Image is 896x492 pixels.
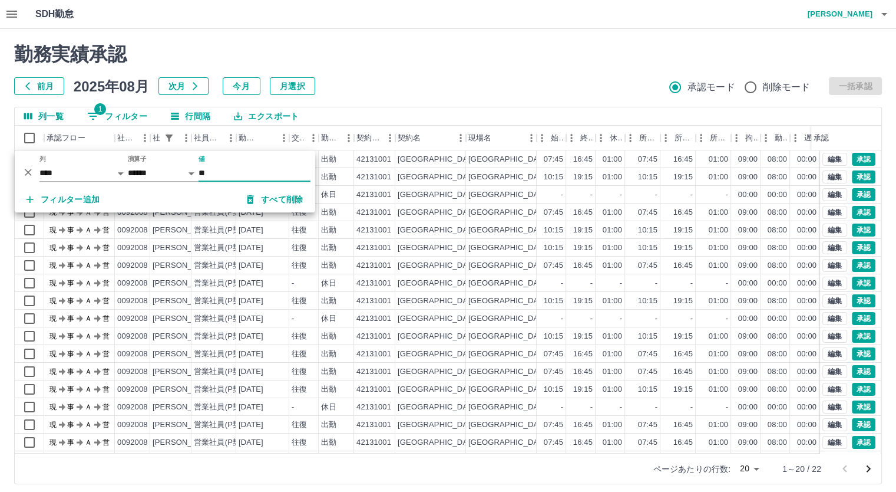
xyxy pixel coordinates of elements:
[239,126,259,150] div: 勤務日
[625,126,660,150] div: 所定開始
[468,154,759,165] div: [GEOGRAPHIC_DATA]立[GEOGRAPHIC_DATA]の生まれた[GEOGRAPHIC_DATA]
[292,313,294,324] div: -
[573,154,593,165] div: 16:45
[236,126,289,150] div: 勤務日
[603,207,622,218] div: 01:00
[814,126,829,150] div: 承認
[74,77,149,95] h5: 2025年08月
[852,418,875,431] button: 承認
[468,313,759,324] div: [GEOGRAPHIC_DATA]立[GEOGRAPHIC_DATA]の生まれた[GEOGRAPHIC_DATA]
[573,172,593,183] div: 19:15
[797,207,816,218] div: 00:00
[709,260,728,271] div: 01:00
[161,130,177,146] div: 1件のフィルターを適用中
[852,259,875,272] button: 承認
[321,126,340,150] div: 勤務区分
[398,331,479,342] div: [GEOGRAPHIC_DATA]
[398,154,479,165] div: [GEOGRAPHIC_DATA]
[768,260,787,271] div: 08:00
[67,297,74,305] text: 事
[292,126,305,150] div: 交通費
[797,296,816,307] div: 00:00
[822,206,847,219] button: 編集
[292,278,294,289] div: -
[239,331,263,342] div: [DATE]
[638,172,657,183] div: 10:15
[292,242,307,254] div: 往復
[690,189,693,201] div: -
[797,242,816,254] div: 00:00
[128,155,147,163] label: 演算子
[85,297,92,305] text: Ａ
[768,189,787,201] div: 00:00
[136,129,154,147] button: メニュー
[161,107,220,125] button: 行間隔
[49,297,57,305] text: 現
[275,129,293,147] button: メニュー
[768,154,787,165] div: 08:00
[381,129,399,147] button: メニュー
[638,154,657,165] div: 07:45
[292,260,307,271] div: 往復
[194,260,251,271] div: 営業社員(P契約)
[638,296,657,307] div: 10:15
[117,242,148,254] div: 0092008
[768,278,787,289] div: 00:00
[305,129,322,147] button: メニュー
[620,278,622,289] div: -
[468,207,759,218] div: [GEOGRAPHIC_DATA]立[GEOGRAPHIC_DATA]の生まれた[GEOGRAPHIC_DATA]
[603,154,622,165] div: 01:00
[85,261,92,270] text: Ａ
[726,189,728,201] div: -
[620,313,622,324] div: -
[761,126,790,150] div: 勤務
[768,207,787,218] div: 08:00
[561,313,563,324] div: -
[852,294,875,307] button: 承認
[67,244,74,252] text: 事
[468,225,759,236] div: [GEOGRAPHIC_DATA]立[GEOGRAPHIC_DATA]の生まれた[GEOGRAPHIC_DATA]
[356,154,391,165] div: 42131001
[237,189,313,210] button: すべて削除
[738,260,758,271] div: 09:00
[194,225,251,236] div: 営業社員(P契約)
[319,126,354,150] div: 勤務区分
[638,225,657,236] div: 10:15
[561,278,563,289] div: -
[822,170,847,183] button: 編集
[610,126,623,150] div: 休憩
[85,226,92,234] text: Ａ
[551,126,564,150] div: 始業
[687,80,735,94] span: 承認モード
[822,383,847,396] button: 編集
[822,153,847,166] button: 編集
[153,313,217,324] div: [PERSON_NAME]
[94,103,106,115] span: 1
[590,189,593,201] div: -
[544,331,563,342] div: 10:15
[852,365,875,378] button: 承認
[544,260,563,271] div: 07:45
[321,189,336,201] div: 休日
[194,242,251,254] div: 営業社員(P契約)
[340,129,358,147] button: メニュー
[398,225,479,236] div: [GEOGRAPHIC_DATA]
[673,154,693,165] div: 16:45
[85,244,92,252] text: Ａ
[117,260,148,271] div: 0092008
[191,126,236,150] div: 社員区分
[655,313,657,324] div: -
[768,296,787,307] div: 08:00
[544,154,563,165] div: 07:45
[573,296,593,307] div: 19:15
[239,296,263,307] div: [DATE]
[738,242,758,254] div: 09:00
[199,155,205,163] label: 値
[239,225,263,236] div: [DATE]
[709,296,728,307] div: 01:00
[852,401,875,414] button: 承認
[49,279,57,287] text: 現
[321,172,336,183] div: 出勤
[822,401,847,414] button: 編集
[738,172,758,183] div: 09:00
